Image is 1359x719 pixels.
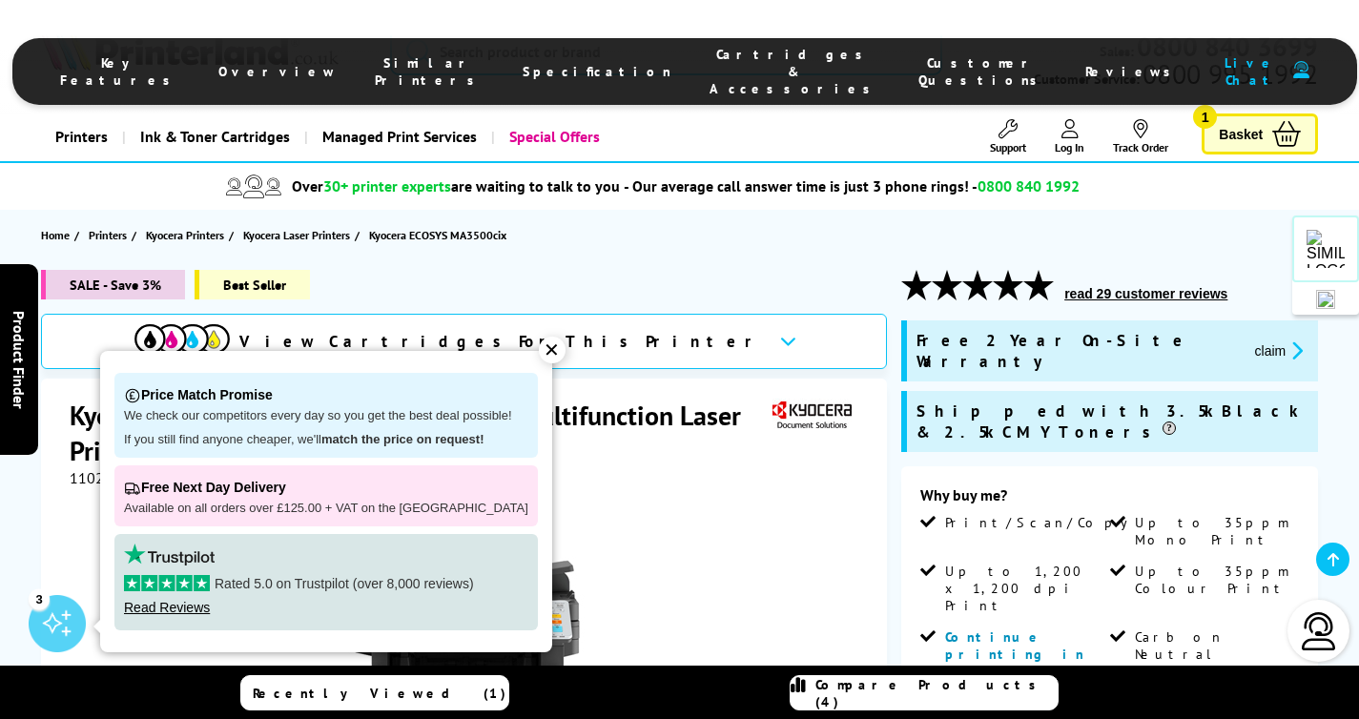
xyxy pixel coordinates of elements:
img: Kyocera [768,398,855,433]
img: cmyk-icon.svg [134,324,230,354]
span: Up to 1,200 x 1,200 dpi Print [945,563,1106,614]
span: Overview [218,63,337,80]
span: Kyocera ECOSYS MA3500cix [369,225,506,245]
a: Kyocera ECOSYS MA3500cix [369,225,511,245]
span: Similar Printers [375,54,484,89]
p: We check our competitors every day so you get the best deal possible! [124,408,528,424]
a: Support [990,119,1026,154]
span: Support [990,140,1026,154]
span: Recently Viewed (1) [253,685,506,702]
span: Carbon Neutral [1135,628,1296,663]
p: Free Next Day Delivery [124,475,528,501]
a: Home [41,225,74,245]
a: Kyocera Printers [146,225,229,245]
img: user-headset-duotone.svg [1293,61,1309,79]
p: Available on all orders over £125.00 + VAT on the [GEOGRAPHIC_DATA] [124,501,528,517]
a: Managed Print Services [304,113,491,161]
span: Live Chat [1219,54,1284,89]
span: Over are waiting to talk to you [292,176,620,195]
span: Free 2 Year On-Site Warranty [916,330,1239,372]
div: Why buy me? [920,485,1299,514]
span: Ink & Toner Cartridges [140,113,290,161]
span: Reviews [1085,63,1181,80]
button: promo-description [1249,339,1309,361]
span: Up to 35ppm Mono Print [1135,514,1296,548]
a: Printers [89,225,132,245]
div: 3 [29,588,50,609]
a: Ink & Toner Cartridges [122,113,304,161]
span: Cartridges & Accessories [710,46,880,97]
span: Home [41,225,70,245]
span: Specification [523,63,671,80]
img: trustpilot rating [124,544,215,565]
span: Kyocera Printers [146,225,224,245]
span: 1 [1193,105,1217,129]
span: Log In [1055,140,1084,154]
p: Price Match Promise [124,382,528,408]
span: Compare Products (4) [815,676,1058,710]
p: If you still find anyone cheaper, we'll [124,432,528,448]
a: Basket 1 [1202,113,1318,154]
a: Log In [1055,119,1084,154]
p: Rated 5.0 on Trustpilot (over 8,000 reviews) [124,575,528,592]
span: Best Seller [195,270,310,299]
span: SALE - Save 3% [41,270,185,299]
span: Basket [1219,121,1263,147]
a: Read Reviews [124,600,210,615]
span: Shipped with 3.5k Black & 2.5k CMY Toners [916,401,1308,442]
strong: match the price on request! [321,432,484,446]
img: user-headset-light.svg [1300,612,1338,650]
span: 1102YK3NL0 [70,468,157,487]
span: 30+ printer experts [323,176,451,195]
span: Printers [89,225,127,245]
img: stars-5.svg [124,575,210,591]
button: read 29 customer reviews [1059,285,1233,302]
a: Compare Products (4) [790,675,1059,710]
a: Recently Viewed (1) [240,675,509,710]
a: Special Offers [491,113,614,161]
a: Kyocera Laser Printers [243,225,355,245]
a: Track Order [1113,119,1168,154]
span: View Cartridges For This Printer [239,331,764,352]
span: - Our average call answer time is just 3 phone rings! - [624,176,1080,195]
a: Printers [41,113,122,161]
span: Kyocera Laser Printers [243,225,350,245]
h1: Kyocera ECOSYS MA3500cix A4 Colour Multifunction Laser Printer [70,398,768,468]
span: Print/Scan/Copy [945,514,1142,531]
span: Customer Questions [918,54,1047,89]
span: Up to 35ppm Colour Print [1135,563,1296,597]
span: 0800 840 1992 [978,176,1080,195]
div: ✕ [539,337,566,363]
span: Product Finder [10,311,29,409]
span: Key Features [60,54,180,89]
